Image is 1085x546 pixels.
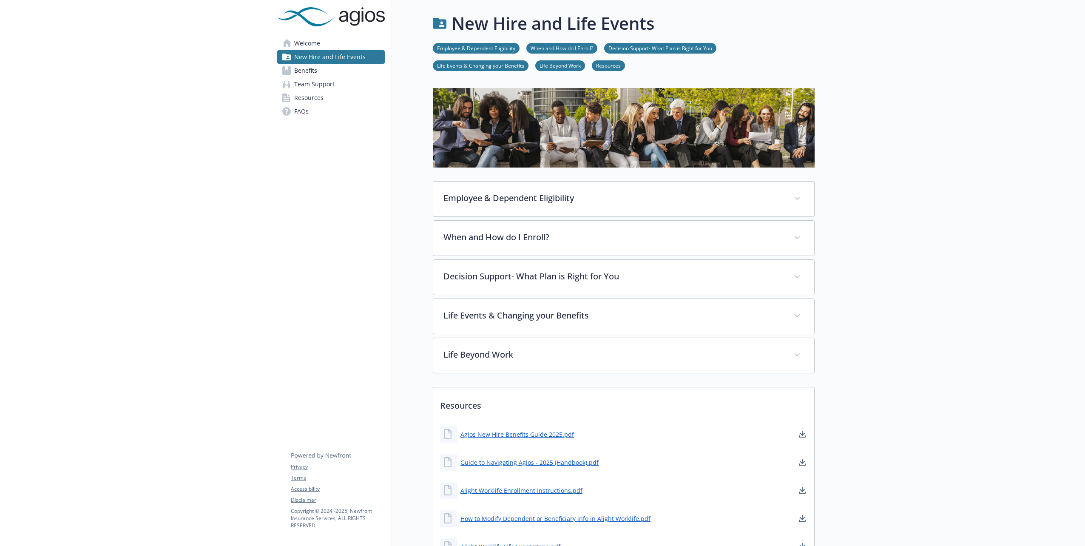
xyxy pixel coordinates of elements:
a: Agios New Hire Benefits Guide 2025.pdf [460,430,574,439]
span: Benefits [294,64,317,77]
a: Alight Worklife Enrollment Instructions.pdf [460,486,582,495]
div: Life Beyond Work [433,338,814,373]
img: new hire page banner [433,88,815,168]
p: Employee & Dependent Eligibility [443,192,784,205]
a: New Hire and Life Events [277,50,385,64]
p: Decision Support- What Plan is Right for You [443,270,784,283]
a: download document [797,429,807,439]
a: Life Events & Changing your Benefits [433,61,528,69]
div: Life Events & Changing your Benefits [433,299,814,334]
span: Welcome [294,37,320,50]
a: How to Modify Dependent or Beneficiary info in Alight Worklife.pdf [460,514,650,523]
a: Terms [291,474,384,482]
span: FAQs [294,105,309,118]
a: Life Beyond Work [535,61,585,69]
div: Decision Support- What Plan is Right for You [433,260,814,295]
p: Life Events & Changing your Benefits [443,309,784,322]
span: Resources [294,91,324,105]
a: Privacy [291,463,384,471]
a: FAQs [277,105,385,118]
span: Team Support [294,77,335,91]
p: When and How do I Enroll? [443,231,784,244]
a: Resources [277,91,385,105]
a: When and How do I Enroll? [526,44,597,52]
a: Accessibility [291,485,384,493]
a: Disclaimer [291,496,384,504]
a: download document [797,513,807,523]
p: Resources [433,387,814,419]
a: Welcome [277,37,385,50]
a: download document [797,457,807,467]
p: Copyright © 2024 - 2025 , Newfront Insurance Services, ALL RIGHTS RESERVED [291,507,384,529]
h1: New Hire and Life Events [452,11,654,36]
p: Life Beyond Work [443,348,784,361]
a: Employee & Dependent Eligibility [433,44,520,52]
a: download document [797,485,807,495]
a: Team Support [277,77,385,91]
div: Employee & Dependent Eligibility [433,182,814,216]
div: When and How do I Enroll? [433,221,814,256]
a: Benefits [277,64,385,77]
a: Guide to Navigating Agios - 2025 (Handbook).pdf [460,458,599,467]
a: Resources [592,61,625,69]
a: Decision Support- What Plan is Right for You [604,44,716,52]
span: New Hire and Life Events [294,50,366,64]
